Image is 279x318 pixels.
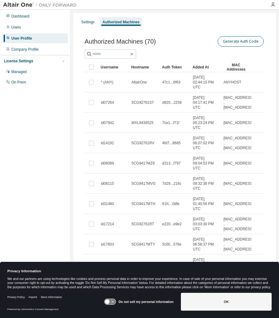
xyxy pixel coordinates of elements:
[162,242,182,247] span: 5c00...578e
[101,201,114,206] span: id31480
[11,47,39,52] div: Company Profile
[162,201,179,206] span: 61fc...0dfe
[193,95,218,110] span: [DATE] 04:17:41 PM UTC
[132,181,156,186] span: 5CG9417MVG
[85,38,156,45] span: Authorized Machines (70)
[193,62,218,72] div: Added At
[162,120,179,125] span: 7ce1...f71f
[132,161,155,166] span: 5CG9417MZ8
[224,181,254,186] span: [MAC_ADDRESS]
[81,20,94,25] div: Settings
[224,120,254,125] span: [MAC_ADDRESS]
[193,237,218,252] span: [DATE] 06:58:37 PM UTC
[193,176,218,191] span: [DATE] 09:32:36 PM UTC
[101,80,113,85] span: * (ANY)
[224,80,241,85] span: ANYHOST
[162,62,188,72] div: Auth Token
[101,222,114,227] span: id17214
[223,62,249,72] div: MAC Addresses
[193,136,218,150] span: [DATE] 06:07:02 PM UTC
[132,201,155,206] span: 5CG9417MTH
[101,161,114,166] span: id06089
[132,80,147,85] span: AltairOne
[11,69,27,74] div: Managed
[4,59,33,64] div: License Settings
[162,80,180,85] span: 47c1...6f63
[11,14,29,19] div: Dashboard
[101,62,126,72] div: Username
[224,237,254,252] span: [MAC_ADDRESS] , [MAC_ADDRESS]
[101,141,114,145] span: id14191
[132,242,155,247] span: 5CG9417MTY
[101,120,114,125] span: id07942
[132,120,153,125] span: MXL9436525
[193,196,218,211] span: [DATE] 01:45:56 PM UTC
[162,141,181,145] span: 4fd7...9685
[193,75,218,90] span: [DATE] 02:44:15 PM UTC
[11,36,32,41] div: User Profile
[132,141,155,145] span: 5CG92761RV
[224,217,254,231] span: [MAC_ADDRESS] , [MAC_ADDRESS]
[102,20,139,25] div: Authorized Machines
[101,100,114,105] span: id07264
[224,95,254,110] span: [MAC_ADDRESS] , [MAC_ADDRESS]
[131,62,157,72] div: Hostname
[162,181,182,186] span: 7d29...216c
[11,80,26,85] div: On Prem
[193,156,218,171] span: [DATE] 09:04:53 PM UTC
[162,222,182,227] span: e220...e9e2
[162,161,181,166] span: d313...f797
[224,161,254,166] span: [MAC_ADDRESS]
[132,222,154,227] span: 5CG92761RT
[193,217,218,231] span: [DATE] 03:03:30 PM UTC
[11,25,21,30] div: Users
[218,36,264,47] button: Generate Auth Code
[162,100,182,105] span: d820...2258
[193,115,218,130] span: [DATE] 05:23:24 PM UTC
[224,201,254,206] span: [MAC_ADDRESS]
[132,100,154,105] span: 5CG92761S7
[101,242,114,247] span: id17603
[193,257,218,272] span: [DATE] 08:15:41 PM UTC
[101,181,114,186] span: id08115
[224,136,254,150] span: [MAC_ADDRESS] , [MAC_ADDRESS]
[3,2,80,8] img: Altair One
